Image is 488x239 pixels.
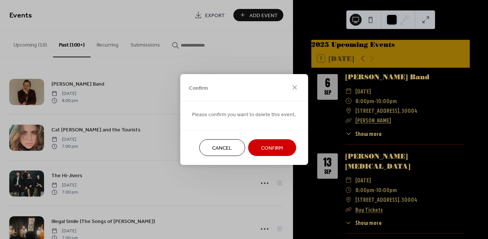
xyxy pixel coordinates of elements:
span: Cancel [212,144,232,152]
button: Cancel [199,139,245,156]
span: Confirm [189,84,208,92]
button: Confirm [248,139,296,156]
span: Please confirm you want to delete this event. [192,111,296,119]
span: Confirm [261,144,283,152]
